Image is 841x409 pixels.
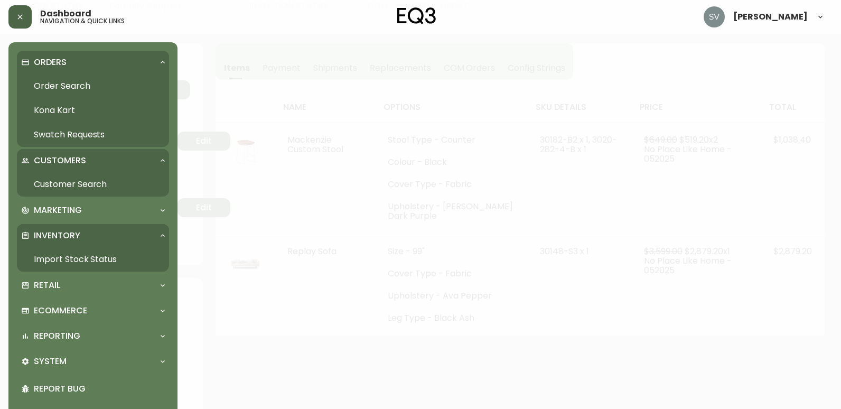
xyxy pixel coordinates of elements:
div: Report Bug [17,375,169,403]
h5: navigation & quick links [40,18,125,24]
p: Ecommerce [34,305,87,317]
span: Dashboard [40,10,91,18]
p: Report Bug [34,383,165,395]
div: Reporting [17,324,169,348]
a: Kona Kart [17,98,169,123]
a: Customer Search [17,172,169,197]
div: Retail [17,274,169,297]
p: Inventory [34,230,80,241]
div: System [17,350,169,373]
div: Marketing [17,199,169,222]
a: Import Stock Status [17,247,169,272]
p: Orders [34,57,67,68]
div: Ecommerce [17,299,169,322]
div: Customers [17,149,169,172]
img: logo [397,7,436,24]
span: [PERSON_NAME] [733,13,808,21]
p: Customers [34,155,86,166]
a: Order Search [17,74,169,98]
p: Reporting [34,330,80,342]
p: Retail [34,280,60,291]
img: 0ef69294c49e88f033bcbeb13310b844 [704,6,725,27]
div: Orders [17,51,169,74]
p: Marketing [34,204,82,216]
a: Swatch Requests [17,123,169,147]
div: Inventory [17,224,169,247]
p: System [34,356,67,367]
